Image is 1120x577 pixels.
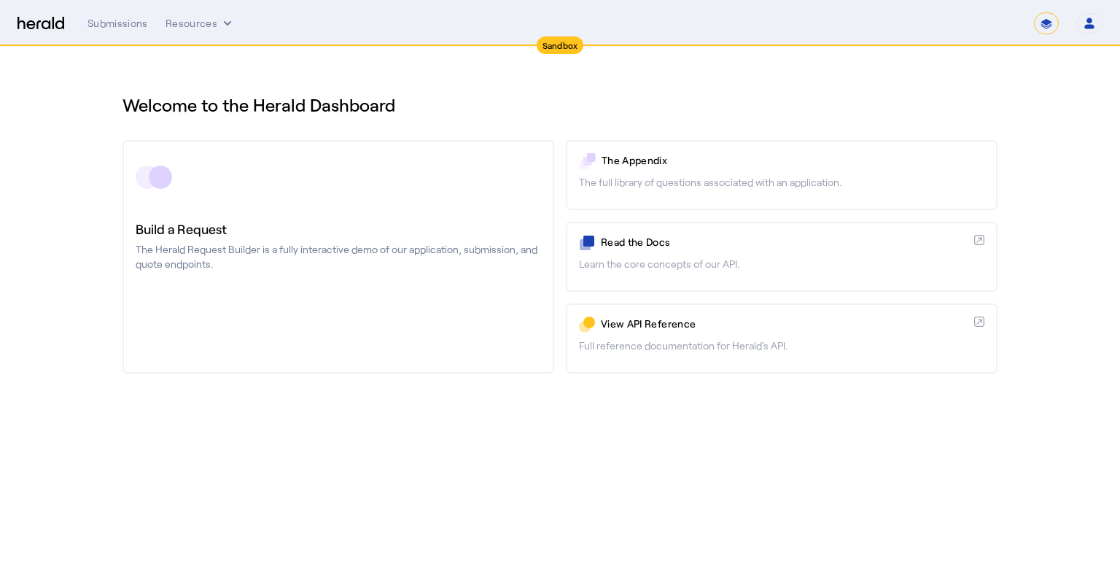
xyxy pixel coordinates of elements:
p: Read the Docs [601,235,968,249]
div: Submissions [87,16,148,31]
button: Resources dropdown menu [166,16,235,31]
p: The full library of questions associated with an application. [579,175,984,190]
img: Herald Logo [17,17,64,31]
a: View API ReferenceFull reference documentation for Herald's API. [566,303,997,373]
a: The AppendixThe full library of questions associated with an application. [566,140,997,210]
div: Sandbox [537,36,584,54]
p: Full reference documentation for Herald's API. [579,338,984,353]
a: Read the DocsLearn the core concepts of our API. [566,222,997,292]
h1: Welcome to the Herald Dashboard [122,93,997,117]
p: View API Reference [601,317,968,331]
p: Learn the core concepts of our API. [579,257,984,271]
a: Build a RequestThe Herald Request Builder is a fully interactive demo of our application, submiss... [122,140,554,373]
p: The Appendix [602,153,984,168]
h3: Build a Request [136,219,541,239]
p: The Herald Request Builder is a fully interactive demo of our application, submission, and quote ... [136,242,541,271]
